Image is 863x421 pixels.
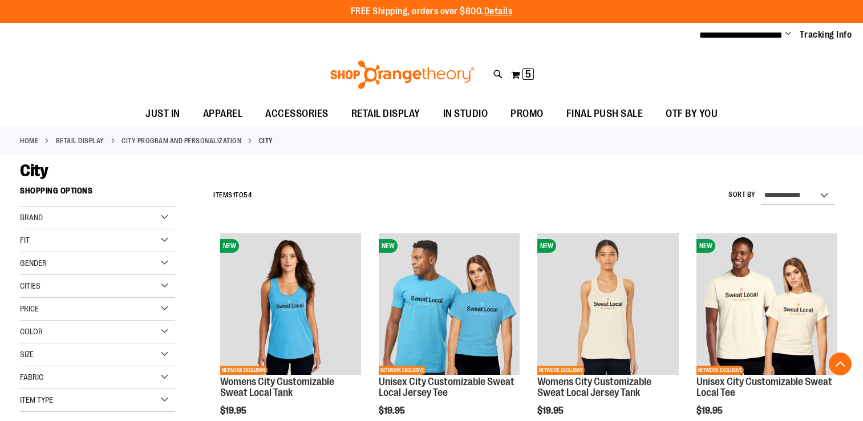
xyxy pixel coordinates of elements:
[537,233,678,376] a: City Customizable Jersey Racerback TankNEWNETWORK EXCLUSIVE
[192,101,254,127] a: APPAREL
[537,233,678,374] img: City Customizable Jersey Racerback Tank
[666,101,718,127] span: OTF BY YOU
[213,187,252,204] h2: Items to
[432,101,500,127] a: IN STUDIO
[800,29,852,41] a: Tracking Info
[484,6,513,17] a: Details
[56,136,104,146] a: RETAIL DISPLAY
[537,406,565,416] span: $19.95
[379,376,514,399] a: Unisex City Customizable Sweat Local Jersey Tee
[537,376,651,399] a: Womens City Customizable Sweat Local Jersey Tank
[20,281,40,290] span: Cities
[220,366,268,375] span: NETWORK EXCLUSIVE
[555,101,655,127] a: FINAL PUSH SALE
[728,190,756,200] label: Sort By
[20,213,43,222] span: Brand
[351,5,513,18] p: FREE Shipping, orders over $600.
[203,101,243,127] span: APPAREL
[20,327,43,336] span: Color
[20,304,39,313] span: Price
[20,373,43,382] span: Fabric
[696,376,832,399] a: Unisex City Customizable Sweat Local Tee
[696,366,744,375] span: NETWORK EXCLUSIVE
[20,136,38,146] a: Home
[220,406,248,416] span: $19.95
[20,258,47,268] span: Gender
[654,101,729,127] a: OTF BY YOU
[244,191,252,199] span: 54
[220,376,334,399] a: Womens City Customizable Sweat Local Tank
[829,353,852,375] button: Back To Top
[537,366,585,375] span: NETWORK EXCLUSIVE
[696,239,715,253] span: NEW
[259,136,273,146] strong: City
[254,101,340,127] a: ACCESSORIES
[443,101,488,127] span: IN STUDIO
[696,406,724,416] span: $19.95
[379,366,426,375] span: NETWORK EXCLUSIVE
[510,101,544,127] span: PROMO
[537,239,556,253] span: NEW
[329,60,476,89] img: Shop Orangetheory
[20,161,48,180] span: City
[340,101,432,127] a: RETAIL DISPLAY
[379,406,407,416] span: $19.95
[351,101,420,127] span: RETAIL DISPLAY
[525,68,531,80] span: 5
[121,136,241,146] a: CITY PROGRAM AND PERSONALIZATION
[20,236,30,245] span: Fit
[134,101,192,127] a: JUST IN
[20,395,53,404] span: Item Type
[20,181,175,207] strong: Shopping Options
[379,239,398,253] span: NEW
[566,101,643,127] span: FINAL PUSH SALE
[20,350,34,359] span: Size
[696,233,837,374] img: Image of Unisex City Customizable Very Important Tee
[265,101,329,127] span: ACCESSORIES
[379,233,520,376] a: Unisex City Customizable Fine Jersey TeeNEWNETWORK EXCLUSIVE
[499,101,555,127] a: PROMO
[696,233,837,376] a: Image of Unisex City Customizable Very Important TeeNEWNETWORK EXCLUSIVE
[145,101,180,127] span: JUST IN
[785,29,791,41] button: Account menu
[379,233,520,374] img: Unisex City Customizable Fine Jersey Tee
[220,233,361,374] img: City Customizable Perfect Racerback Tank
[220,233,361,376] a: City Customizable Perfect Racerback TankNEWNETWORK EXCLUSIVE
[220,239,239,253] span: NEW
[233,191,236,199] span: 1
